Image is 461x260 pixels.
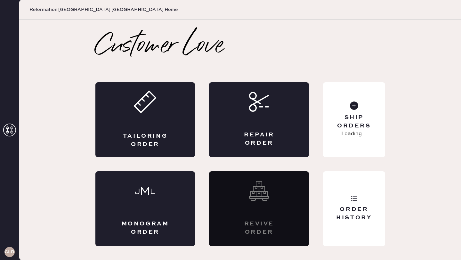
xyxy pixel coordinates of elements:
div: Ship Orders [328,114,380,130]
div: Interested? Contact us at care@hemster.co [209,171,309,246]
div: Revive order [235,220,283,236]
iframe: Front Chat [431,231,458,259]
div: Order History [328,206,380,222]
div: Repair Order [235,131,283,147]
h2: Customer Love [95,34,224,59]
p: Loading... [341,130,367,138]
span: Reformation [GEOGRAPHIC_DATA] [GEOGRAPHIC_DATA] Home [29,6,178,13]
div: Tailoring Order [121,132,170,148]
div: Monogram Order [121,220,170,236]
h3: CLR [4,250,14,254]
